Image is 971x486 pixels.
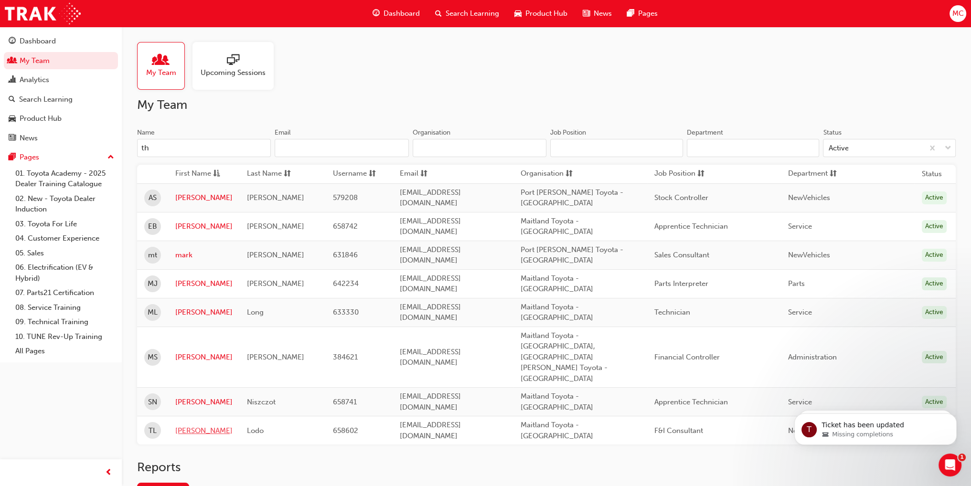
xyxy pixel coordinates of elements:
a: search-iconSearch Learning [427,4,507,23]
span: sorting-icon [697,168,704,180]
div: Email [275,128,291,137]
span: [PERSON_NAME] [247,251,304,259]
span: pages-icon [627,8,634,20]
span: Upcoming Sessions [201,67,266,78]
span: [EMAIL_ADDRESS][DOMAIN_NAME] [400,217,461,236]
span: 658742 [333,222,358,231]
a: 04. Customer Experience [11,231,118,246]
h2: Reports [137,460,956,475]
span: NewVehicles [788,251,830,259]
span: Technician [654,308,690,317]
span: ML [148,307,158,318]
span: sorting-icon [830,168,837,180]
span: F&I Consultant [654,426,703,435]
img: Trak [5,3,81,24]
div: News [20,133,38,144]
span: [PERSON_NAME] [247,353,304,361]
span: 658602 [333,426,358,435]
div: Job Position [550,128,586,137]
a: Dashboard [4,32,118,50]
span: sorting-icon [566,168,573,180]
span: search-icon [435,8,442,20]
a: [PERSON_NAME] [175,278,233,289]
button: First Nameasc-icon [175,168,228,180]
span: 642234 [333,279,359,288]
button: DashboardMy TeamAnalyticsSearch LearningProduct HubNews [4,31,118,148]
span: Search Learning [446,8,499,19]
a: 08. Service Training [11,300,118,315]
span: MS [148,352,158,363]
span: Port [PERSON_NAME] Toyota - [GEOGRAPHIC_DATA] [521,188,623,208]
span: Maitland Toyota - [GEOGRAPHIC_DATA] [521,303,593,322]
a: [PERSON_NAME] [175,192,233,203]
div: Analytics [20,74,49,85]
span: people-icon [9,57,16,65]
span: down-icon [945,142,951,155]
a: 05. Sales [11,246,118,261]
a: [PERSON_NAME] [175,352,233,363]
span: 631846 [333,251,358,259]
a: Analytics [4,71,118,89]
span: Maitland Toyota - [GEOGRAPHIC_DATA], [GEOGRAPHIC_DATA][PERSON_NAME] Toyota - [GEOGRAPHIC_DATA] [521,331,608,383]
div: Active [922,351,947,364]
span: people-icon [155,54,167,67]
a: 06. Electrification (EV & Hybrid) [11,260,118,285]
div: Active [922,306,947,319]
a: [PERSON_NAME] [175,397,233,408]
button: Usernamesorting-icon [333,168,385,180]
div: Active [922,277,947,290]
a: All Pages [11,344,118,359]
span: Parts [788,279,805,288]
span: [EMAIL_ADDRESS][DOMAIN_NAME] [400,188,461,208]
button: Organisationsorting-icon [521,168,573,180]
span: [EMAIL_ADDRESS][DOMAIN_NAME] [400,348,461,367]
span: MJ [148,278,158,289]
div: Status [823,128,841,137]
span: [EMAIL_ADDRESS][DOMAIN_NAME] [400,421,461,440]
a: My Team [137,42,192,90]
span: 633330 [333,308,359,317]
span: [EMAIL_ADDRESS][DOMAIN_NAME] [400,245,461,265]
span: My Team [146,67,176,78]
span: Maitland Toyota - [GEOGRAPHIC_DATA] [521,421,593,440]
span: Dashboard [384,8,420,19]
span: search-icon [9,95,15,104]
th: Status [922,169,942,180]
a: car-iconProduct Hub [507,4,575,23]
button: Departmentsorting-icon [788,168,841,180]
span: Sales Consultant [654,251,709,259]
span: guage-icon [9,37,16,46]
span: Pages [638,8,658,19]
span: Apprentice Technician [654,398,728,406]
span: Maitland Toyota - [GEOGRAPHIC_DATA] [521,217,593,236]
span: [PERSON_NAME] [247,279,304,288]
a: pages-iconPages [619,4,665,23]
a: Product Hub [4,110,118,127]
span: Lodo [247,426,264,435]
span: Service [788,222,812,231]
span: AS [149,192,157,203]
span: [PERSON_NAME] [247,222,304,231]
span: sessionType_ONLINE_URL-icon [227,54,239,67]
a: guage-iconDashboard [365,4,427,23]
a: Search Learning [4,91,118,108]
span: guage-icon [373,8,380,20]
input: Department [687,139,820,157]
span: [EMAIL_ADDRESS][DOMAIN_NAME] [400,392,461,412]
span: news-icon [9,134,16,143]
a: Upcoming Sessions [192,42,281,90]
span: asc-icon [213,168,220,180]
span: sorting-icon [420,168,427,180]
div: Dashboard [20,36,56,47]
span: 1 [958,454,966,461]
a: 02. New - Toyota Dealer Induction [11,191,118,217]
span: Apprentice Technician [654,222,728,231]
span: car-icon [9,115,16,123]
span: EB [148,221,157,232]
span: Product Hub [525,8,567,19]
span: prev-icon [105,467,112,479]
